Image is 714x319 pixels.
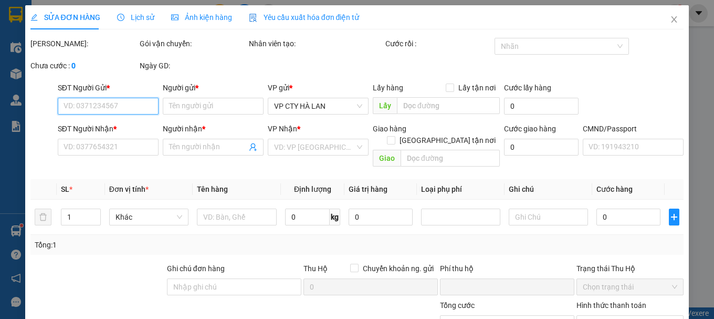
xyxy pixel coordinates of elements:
span: VP Nhận [268,125,297,133]
div: SĐT Người Gửi [58,82,159,94]
span: [GEOGRAPHIC_DATA] tận nơi [395,135,500,146]
div: Người gửi [163,82,264,94]
div: Tổng: 1 [35,239,277,251]
span: Chọn trạng thái [583,279,677,295]
span: SL [61,185,69,193]
div: Chưa cước : [30,60,138,71]
span: Chuyển khoản ng. gửi [359,263,438,274]
span: Lấy hàng [373,84,403,92]
input: Cước lấy hàng [504,98,579,115]
div: Cước rồi : [385,38,492,49]
span: picture [171,14,178,21]
button: plus [669,209,680,225]
img: icon [249,14,257,22]
input: Dọc đường [401,150,500,167]
span: clock-circle [117,14,124,21]
div: SĐT Người Nhận [58,123,159,135]
div: Ngày GD: [140,60,247,71]
span: Cước hàng [596,185,633,193]
span: Lịch sử [117,13,154,22]
div: Gói vận chuyển: [140,38,247,49]
div: [PERSON_NAME]: [30,38,138,49]
label: Hình thức thanh toán [576,301,646,310]
span: Giao [373,150,401,167]
span: Tổng cước [440,301,475,310]
b: 0 [71,61,76,70]
input: Cước giao hàng [504,139,579,156]
span: VP CTY HÀ LAN [274,98,362,114]
span: close [670,15,678,24]
input: VD: Bàn, Ghế [197,209,276,225]
th: Ghi chú [505,179,592,200]
input: Ghi Chú [509,209,588,225]
div: Phí thu hộ [440,263,574,279]
span: Tên hàng [197,185,228,193]
th: Loại phụ phí [417,179,505,200]
label: Ghi chú đơn hàng [167,264,225,273]
span: kg [330,209,340,225]
span: user-add [249,143,257,151]
span: Giao hàng [373,125,406,133]
button: Close [659,5,689,35]
span: Yêu cầu xuất hóa đơn điện tử [249,13,360,22]
span: Giá trị hàng [349,185,387,193]
label: Cước lấy hàng [504,84,551,92]
div: Trạng thái Thu Hộ [576,263,684,274]
span: Định lượng [294,185,331,193]
span: Lấy tận nơi [454,82,500,94]
span: plus [669,213,679,221]
span: Khác [115,209,182,225]
input: Ghi chú đơn hàng [167,279,301,295]
label: Cước giao hàng [504,125,556,133]
div: VP gửi [268,82,369,94]
span: Thu Hộ [303,264,328,273]
span: Ảnh kiện hàng [171,13,232,22]
span: edit [30,14,38,21]
input: Dọc đường [397,97,500,114]
span: SỬA ĐƠN HÀNG [30,13,100,22]
div: CMND/Passport [583,123,684,135]
div: Nhân viên tạo: [249,38,383,49]
button: delete [35,209,51,225]
span: Lấy [373,97,397,114]
div: Người nhận [163,123,264,135]
span: Đơn vị tính [109,185,149,193]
